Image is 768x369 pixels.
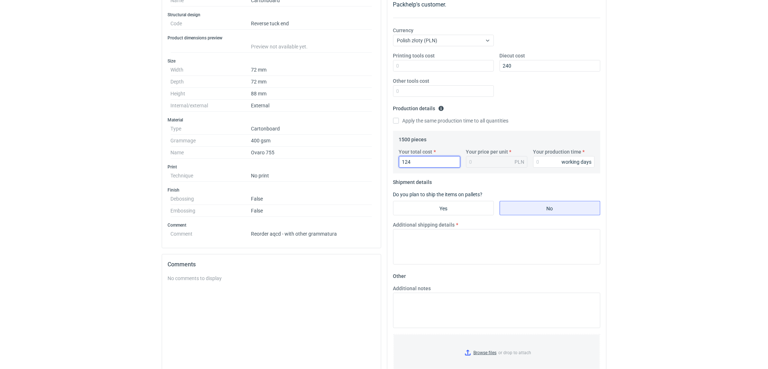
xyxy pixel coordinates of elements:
legend: Production details [393,103,444,111]
label: Do you plan to ship the items on pallets? [393,192,483,197]
label: Additional notes [393,285,431,292]
h3: Finish [168,187,375,193]
input: 0 [393,60,494,72]
dt: Embossing [171,205,251,217]
label: Additional shipping details [393,221,455,228]
dt: Height [171,88,251,100]
dd: 72 mm [251,64,372,76]
label: Your production time [533,148,582,155]
dt: Type [171,123,251,135]
dd: 88 mm [251,88,372,100]
dt: Depth [171,76,251,88]
legend: Other [393,270,406,279]
dd: 400 gsm [251,135,372,147]
input: 0 [533,156,595,168]
label: Apply the same production time to all quantities [393,117,509,124]
dt: Name [171,147,251,159]
label: Your price per unit [466,148,508,155]
dd: False [251,205,372,217]
h2: Comments [168,260,375,269]
label: Yes [393,201,494,215]
input: 0 [399,156,460,168]
dt: Debossing [171,193,251,205]
dt: Internal/external [171,100,251,112]
dd: Reorder aqcd - with other grammatura [251,228,372,237]
dd: False [251,193,372,205]
dt: Width [171,64,251,76]
h3: Print [168,164,375,170]
h3: Product dimensions preview [168,35,375,41]
label: Your total cost [399,148,433,155]
input: 0 [500,60,600,72]
label: Diecut cost [500,52,525,59]
div: working days [562,158,592,166]
h3: Structural design [168,12,375,18]
legend: Shipment details [393,176,432,185]
dd: Ovaro 755 [251,147,372,159]
dt: Comment [171,228,251,237]
dt: Technique [171,170,251,182]
div: No comments to display [168,275,375,282]
label: No [500,201,600,215]
dd: No print [251,170,372,182]
label: Currency [393,27,414,34]
span: Preview not available yet. [251,44,308,50]
label: Printing tools cost [393,52,435,59]
span: Polish złoty (PLN) [397,38,438,43]
div: PLN [515,158,525,166]
dd: Reverse tuck end [251,18,372,30]
legend: 1500 pieces [399,134,427,142]
input: 0 [393,85,494,97]
dd: 72 mm [251,76,372,88]
dt: Code [171,18,251,30]
h3: Comment [168,222,375,228]
dt: Grammage [171,135,251,147]
h3: Size [168,58,375,64]
dd: External [251,100,372,112]
dd: Cartonboard [251,123,372,135]
label: Other tools cost [393,77,430,85]
h3: Material [168,117,375,123]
